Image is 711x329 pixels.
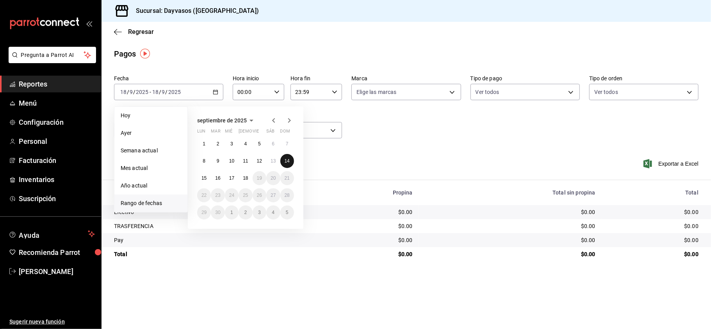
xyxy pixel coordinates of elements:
[150,89,151,95] span: -
[271,158,276,164] abbr: 13 de septiembre de 2025
[285,158,290,164] abbr: 14 de septiembre de 2025
[290,76,342,81] label: Hora fin
[257,175,262,181] abbr: 19 de septiembre de 2025
[201,193,207,198] abbr: 22 de septiembre de 2025
[19,98,95,108] span: Menú
[243,193,248,198] abbr: 25 de septiembre de 2025
[230,210,233,215] abbr: 1 de octubre de 2025
[121,199,181,207] span: Rango de fechas
[425,236,595,244] div: $0.00
[253,154,266,168] button: 12 de septiembre de 2025
[594,88,618,96] span: Ver todos
[225,205,239,219] button: 1 de octubre de 2025
[114,236,305,244] div: Pay
[253,205,266,219] button: 3 de octubre de 2025
[280,154,294,168] button: 14 de septiembre de 2025
[19,193,95,204] span: Suscripción
[135,89,149,95] input: ----
[258,210,261,215] abbr: 3 de octubre de 2025
[133,89,135,95] span: /
[215,175,220,181] abbr: 16 de septiembre de 2025
[203,158,205,164] abbr: 8 de septiembre de 2025
[258,141,261,147] abbr: 5 de septiembre de 2025
[229,158,234,164] abbr: 10 de septiembre de 2025
[425,250,595,258] div: $0.00
[197,171,211,185] button: 15 de septiembre de 2025
[280,137,294,151] button: 7 de septiembre de 2025
[243,158,248,164] abbr: 11 de septiembre de 2025
[225,154,239,168] button: 10 de septiembre de 2025
[225,188,239,202] button: 24 de septiembre de 2025
[280,129,290,137] abbr: domingo
[197,205,211,219] button: 29 de septiembre de 2025
[286,141,289,147] abbr: 7 de septiembre de 2025
[253,188,266,202] button: 26 de septiembre de 2025
[5,57,96,65] a: Pregunta a Parrot AI
[19,174,95,185] span: Inventarios
[266,171,280,185] button: 20 de septiembre de 2025
[197,154,211,168] button: 8 de septiembre de 2025
[425,208,595,216] div: $0.00
[318,222,413,230] div: $0.00
[239,205,252,219] button: 2 de octubre de 2025
[266,154,280,168] button: 13 de septiembre de 2025
[19,117,95,127] span: Configuración
[280,205,294,219] button: 5 de octubre de 2025
[608,189,699,196] div: Total
[266,188,280,202] button: 27 de septiembre de 2025
[318,189,413,196] div: Propina
[318,208,413,216] div: $0.00
[272,141,274,147] abbr: 6 de septiembre de 2025
[215,210,220,215] abbr: 30 de septiembre de 2025
[285,193,290,198] abbr: 28 de septiembre de 2025
[121,147,181,155] span: Semana actual
[19,266,95,277] span: [PERSON_NAME]
[19,79,95,89] span: Reportes
[215,193,220,198] abbr: 23 de septiembre de 2025
[121,111,181,120] span: Hoy
[271,175,276,181] abbr: 20 de septiembre de 2025
[129,89,133,95] input: --
[608,236,699,244] div: $0.00
[239,171,252,185] button: 18 de septiembre de 2025
[257,158,262,164] abbr: 12 de septiembre de 2025
[233,76,284,81] label: Hora inicio
[114,222,305,230] div: TRASFERENCIA
[130,6,259,16] h3: Sucursal: Dayvasos ([GEOGRAPHIC_DATA])
[127,89,129,95] span: /
[476,88,499,96] span: Ver todos
[229,175,234,181] abbr: 17 de septiembre de 2025
[121,164,181,172] span: Mes actual
[159,89,161,95] span: /
[9,318,95,326] span: Sugerir nueva función
[19,229,85,239] span: Ayuda
[608,222,699,230] div: $0.00
[128,28,154,35] span: Regresar
[243,175,248,181] abbr: 18 de septiembre de 2025
[470,76,580,81] label: Tipo de pago
[608,208,699,216] div: $0.00
[114,28,154,35] button: Regresar
[266,205,280,219] button: 4 de octubre de 2025
[356,88,396,96] span: Elige las marcas
[166,89,168,95] span: /
[266,137,280,151] button: 6 de septiembre de 2025
[197,137,211,151] button: 1 de septiembre de 2025
[351,76,461,81] label: Marca
[225,171,239,185] button: 17 de septiembre de 2025
[280,188,294,202] button: 28 de septiembre de 2025
[19,247,95,258] span: Recomienda Parrot
[19,136,95,147] span: Personal
[253,129,259,137] abbr: viernes
[197,117,247,124] span: septiembre de 2025
[589,76,699,81] label: Tipo de orden
[197,129,205,137] abbr: lunes
[197,188,211,202] button: 22 de septiembre de 2025
[152,89,159,95] input: --
[253,171,266,185] button: 19 de septiembre de 2025
[229,193,234,198] abbr: 24 de septiembre de 2025
[425,189,595,196] div: Total sin propina
[257,193,262,198] abbr: 26 de septiembre de 2025
[645,159,699,168] button: Exportar a Excel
